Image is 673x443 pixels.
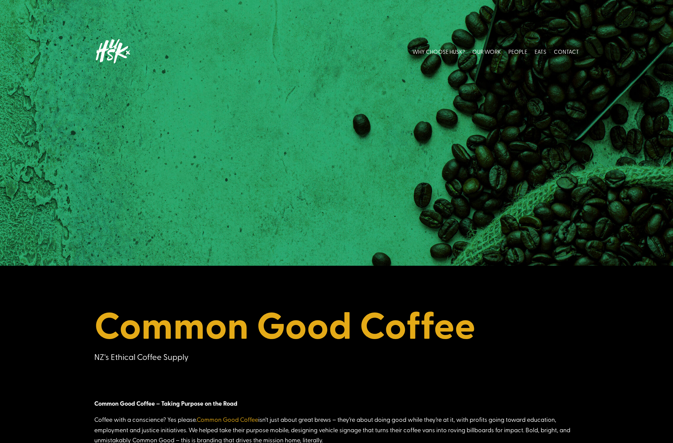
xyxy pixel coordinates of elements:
[94,399,237,408] strong: Common Good Coffee – Taking Purpose on the Road
[94,350,397,364] div: NZ's Ethical Coffee Supply
[412,36,465,66] a: WHY CHOOSE HUSK?
[94,302,579,350] h1: Common Good Coffee
[197,415,258,423] a: Common Good Coffee
[535,36,546,66] a: EATS
[554,36,579,66] a: CONTACT
[472,36,501,66] a: OUR WORK
[508,36,527,66] a: PEOPLE
[94,36,131,66] img: Husk logo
